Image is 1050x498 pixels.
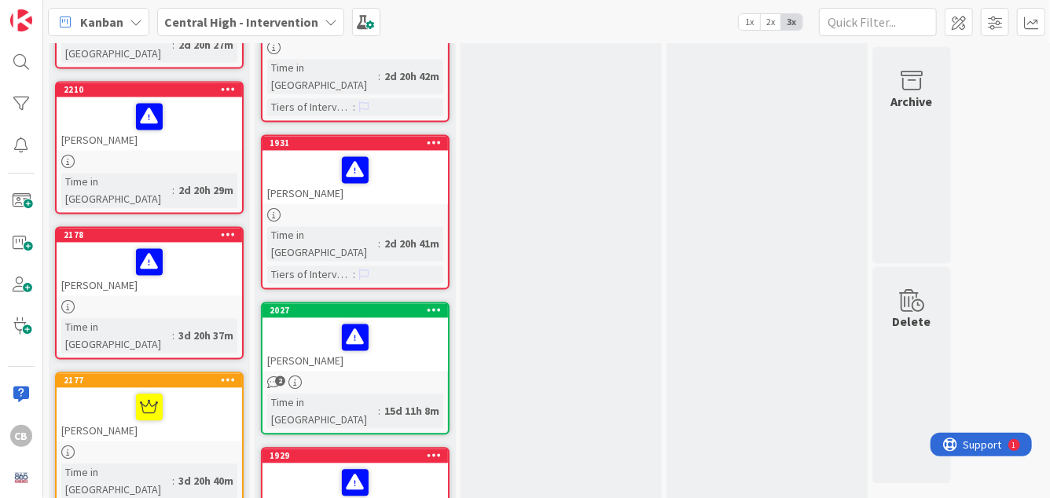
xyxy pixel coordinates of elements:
[172,182,174,200] span: :
[174,328,237,345] div: 3d 20h 37m
[10,425,32,447] div: CB
[174,182,237,200] div: 2d 20h 29m
[267,266,353,284] div: Tiers of Intervention
[57,374,242,388] div: 2177
[378,236,380,253] span: :
[61,174,172,208] div: Time in [GEOGRAPHIC_DATA]
[174,37,237,54] div: 2d 20h 27m
[64,230,242,241] div: 2178
[80,13,123,31] span: Kanban
[172,328,174,345] span: :
[353,266,355,284] span: :
[57,388,242,441] div: [PERSON_NAME]
[270,306,448,317] div: 2027
[760,14,781,30] span: 2x
[262,137,448,151] div: 1931
[262,151,448,204] div: [PERSON_NAME]
[891,93,933,112] div: Archive
[262,318,448,372] div: [PERSON_NAME]
[275,376,285,386] span: 2
[164,14,318,30] b: Central High - Intervention
[172,473,174,490] span: :
[10,9,32,31] img: Visit kanbanzone.com
[57,374,242,441] div: 2177[PERSON_NAME]
[380,403,443,420] div: 15d 11h 8m
[174,473,237,490] div: 3d 20h 40m
[262,137,448,204] div: 1931[PERSON_NAME]
[61,319,172,353] div: Time in [GEOGRAPHIC_DATA]
[10,467,32,489] img: avatar
[82,6,86,19] div: 1
[781,14,802,30] span: 3x
[380,236,443,253] div: 2d 20h 41m
[33,2,72,21] span: Support
[819,8,937,36] input: Quick Filter...
[57,229,242,296] div: 2178[PERSON_NAME]
[64,375,242,386] div: 2177
[270,138,448,149] div: 1931
[57,83,242,97] div: 2210
[267,227,378,262] div: Time in [GEOGRAPHIC_DATA]
[64,85,242,96] div: 2210
[270,451,448,462] div: 1929
[61,28,172,63] div: Time in [GEOGRAPHIC_DATA]
[267,99,353,116] div: Tiers of Intervention
[267,394,378,429] div: Time in [GEOGRAPHIC_DATA]
[57,97,242,151] div: [PERSON_NAME]
[262,304,448,372] div: 2027[PERSON_NAME]
[172,37,174,54] span: :
[262,304,448,318] div: 2027
[57,229,242,243] div: 2178
[378,68,380,86] span: :
[262,449,448,463] div: 1929
[57,243,242,296] div: [PERSON_NAME]
[267,60,378,94] div: Time in [GEOGRAPHIC_DATA]
[57,83,242,151] div: 2210[PERSON_NAME]
[378,403,380,420] span: :
[893,313,931,331] div: Delete
[739,14,760,30] span: 1x
[380,68,443,86] div: 2d 20h 42m
[353,99,355,116] span: :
